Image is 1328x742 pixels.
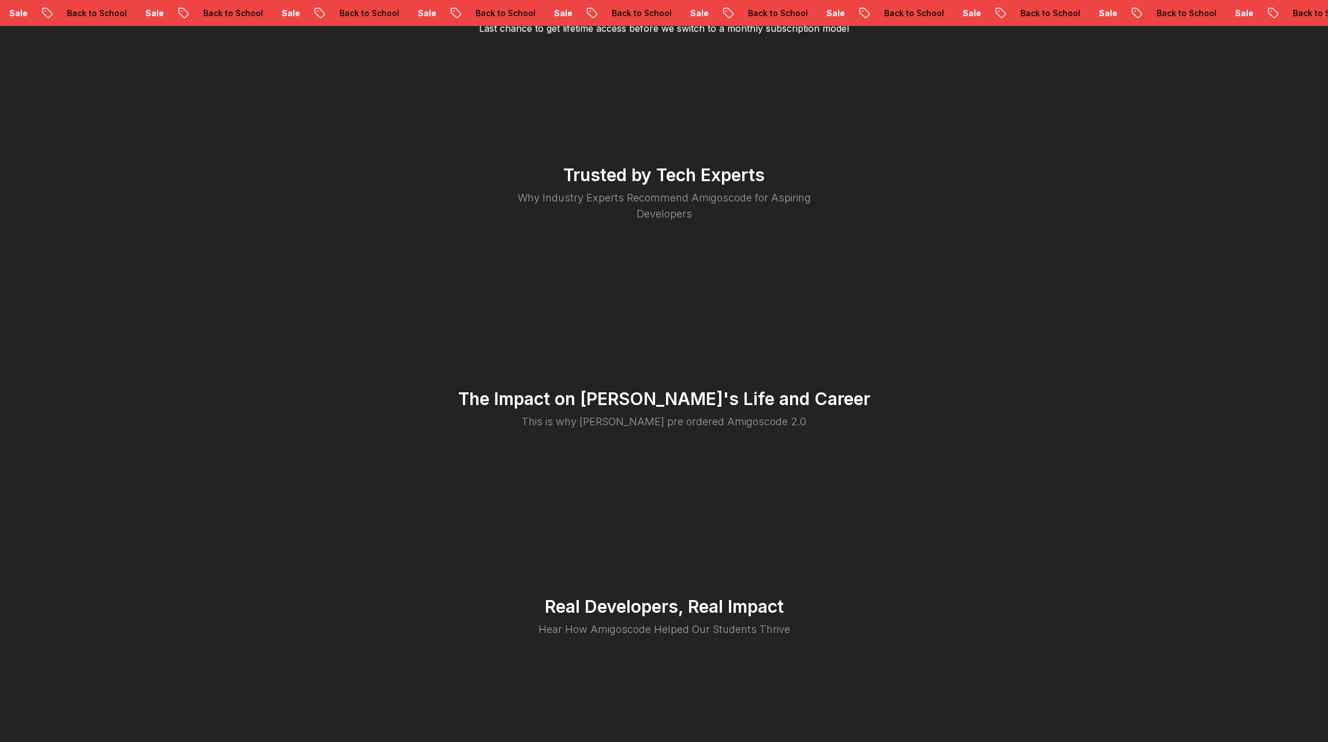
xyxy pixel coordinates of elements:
[950,8,987,19] p: Sale
[190,8,269,19] p: Back to School
[541,8,578,19] p: Sale
[318,388,1011,409] h2: The Impact on [PERSON_NAME]'s Life and Career
[498,414,831,430] p: This is why [PERSON_NAME] pre ordered Amigoscode 2.0
[133,8,170,19] p: Sale
[269,8,306,19] p: Sale
[678,8,714,19] p: Sale
[1144,8,1222,19] p: Back to School
[318,596,1011,617] h2: Real Developers, Real Impact
[318,164,1011,185] h2: Trusted by Tech Experts
[479,21,849,35] p: Last chance to get lifetime access before we switch to a monthly subscription model
[814,8,851,19] p: Sale
[1008,8,1086,19] p: Back to School
[1222,8,1259,19] p: Sale
[871,8,950,19] p: Back to School
[463,8,541,19] p: Back to School
[405,8,442,19] p: Sale
[54,8,133,19] p: Back to School
[498,621,831,638] p: Hear How Amigoscode Helped Our Students Thrive
[735,8,814,19] p: Back to School
[498,190,831,222] p: Why Industry Experts Recommend Amigoscode for Aspiring Developers
[599,8,678,19] p: Back to School
[1086,8,1123,19] p: Sale
[327,8,405,19] p: Back to School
